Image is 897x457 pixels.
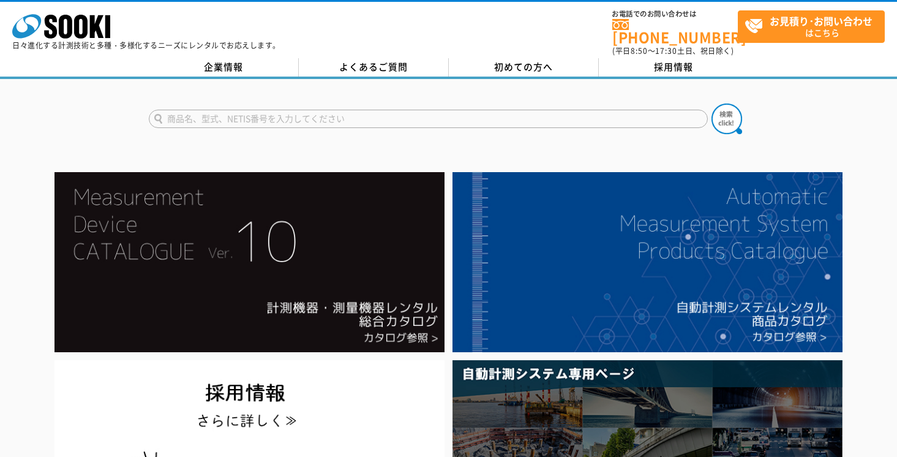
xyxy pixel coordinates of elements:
span: はこちら [745,11,884,42]
a: 採用情報 [599,58,749,77]
a: 初めての方へ [449,58,599,77]
img: Catalog Ver10 [54,172,445,352]
img: 自動計測システムカタログ [452,172,843,352]
strong: お見積り･お問い合わせ [770,13,873,28]
a: よくあるご質問 [299,58,449,77]
span: 17:30 [655,45,677,56]
span: 初めての方へ [494,60,553,74]
a: [PHONE_NUMBER] [612,19,738,44]
img: btn_search.png [711,104,742,134]
input: 商品名、型式、NETIS番号を入力してください [149,110,708,128]
a: お見積り･お問い合わせはこちら [738,10,885,43]
span: (平日 ～ 土日、祝日除く) [612,45,734,56]
span: 8:50 [631,45,648,56]
a: 企業情報 [149,58,299,77]
span: お電話でのお問い合わせは [612,10,738,18]
p: 日々進化する計測技術と多種・多様化するニーズにレンタルでお応えします。 [12,42,280,49]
